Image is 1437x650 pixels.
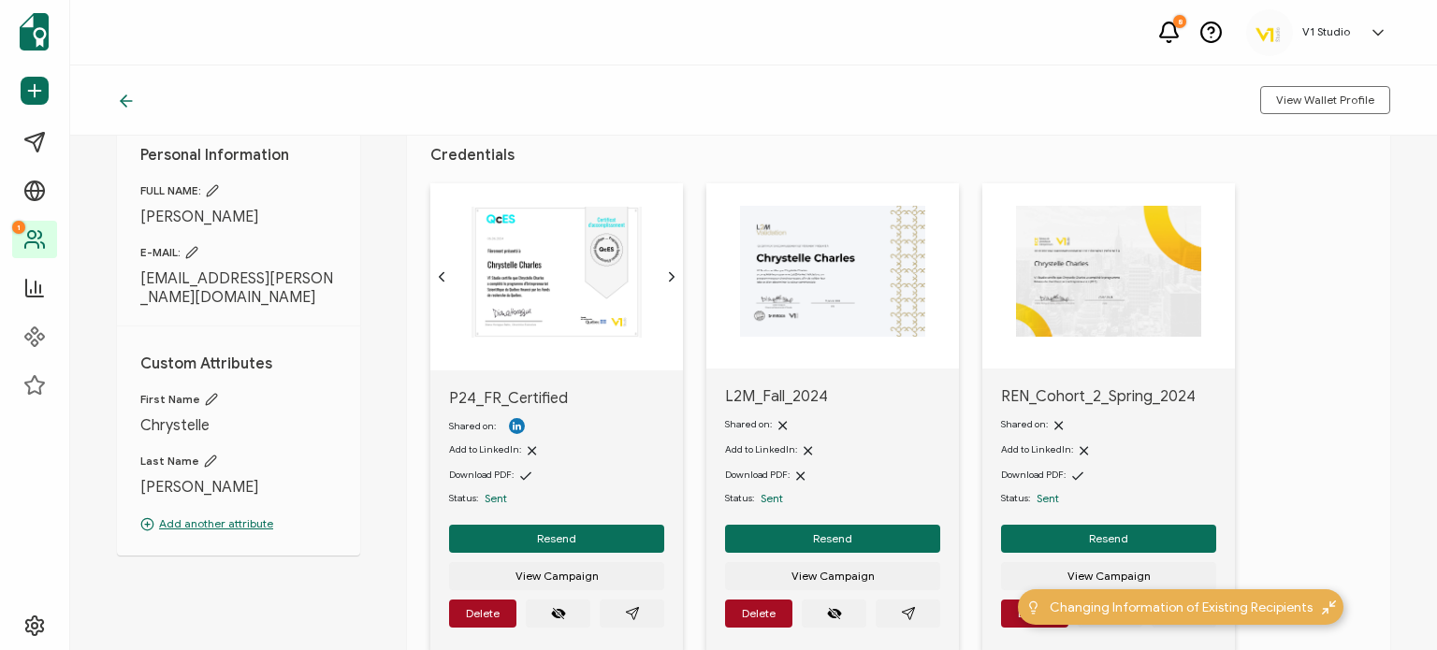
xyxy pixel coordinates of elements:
button: View Campaign [725,562,940,590]
h1: Personal Information [140,146,337,165]
span: Download PDF: [1001,469,1066,481]
button: Delete [449,599,516,628]
button: Resend [449,525,664,553]
span: Chrystelle [140,416,337,435]
h1: Custom Attributes [140,354,337,373]
span: Last Name [140,454,337,469]
span: L2M_Fall_2024 [725,387,940,406]
ion-icon: eye off [551,606,566,621]
span: Delete [466,608,500,619]
span: Add to LinkedIn: [725,443,797,455]
span: Shared on: [725,418,772,430]
span: Status: [1001,491,1030,506]
button: Delete [725,599,792,628]
span: Sent [1037,491,1059,505]
h5: V1 Studio [1302,25,1350,38]
span: Resend [813,533,852,544]
span: Add to LinkedIn: [1001,443,1073,455]
img: sertifier-logomark-colored.svg [20,13,49,51]
span: Resend [1089,533,1128,544]
iframe: Chat Widget [1343,560,1437,650]
p: Add another attribute [140,515,337,532]
span: Download PDF: [725,469,790,481]
div: 8 [1173,15,1186,28]
span: [PERSON_NAME] [140,478,337,497]
ion-icon: paper plane outline [625,606,640,621]
span: P24_FR_Certified [449,389,664,409]
button: Delete [1001,599,1068,628]
span: Resend [537,533,576,544]
span: [PERSON_NAME] [140,208,337,226]
ion-icon: chevron back outline [434,269,449,284]
span: Sent [485,491,507,505]
span: Delete [1018,608,1052,619]
button: View Campaign [449,562,664,590]
span: Status: [725,491,754,506]
img: b1b345fa-499b-4db9-a014-e71dfcb1f3f7.png [1256,22,1284,41]
span: First Name [140,392,337,407]
span: Status: [449,491,478,506]
ion-icon: paper plane outline [901,606,916,621]
span: FULL NAME: [140,183,337,198]
span: Shared on: [1001,418,1048,430]
span: View Campaign [1067,571,1151,582]
span: Shared on: [449,420,496,432]
a: 1 [12,221,57,258]
button: Resend [1001,525,1216,553]
button: View Campaign [1001,562,1216,590]
ion-icon: eye off [827,606,842,621]
span: Download PDF: [449,469,514,481]
span: View Campaign [791,571,875,582]
button: View Wallet Profile [1260,86,1390,114]
span: E-MAIL: [140,245,337,260]
span: Delete [742,608,776,619]
span: REN_Cohort_2_Spring_2024 [1001,387,1216,406]
h1: Credentials [430,146,1367,165]
ion-icon: chevron forward outline [664,269,679,284]
span: Changing Information of Existing Recipients [1050,598,1313,617]
div: 1 [12,221,25,234]
img: minimize-icon.svg [1322,600,1336,614]
span: View Campaign [515,571,599,582]
span: View Wallet Profile [1276,94,1374,106]
span: Add to LinkedIn: [449,443,521,455]
span: Sent [761,491,783,505]
button: Resend [725,525,940,553]
span: [EMAIL_ADDRESS][PERSON_NAME][DOMAIN_NAME] [140,269,337,307]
